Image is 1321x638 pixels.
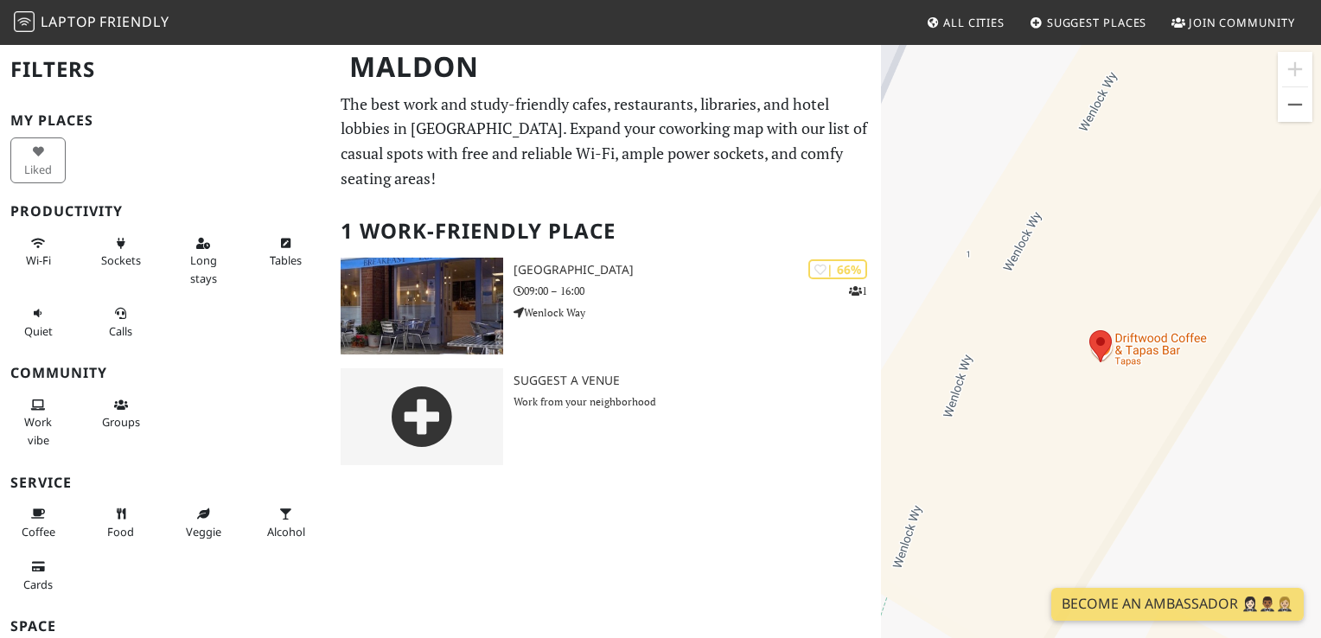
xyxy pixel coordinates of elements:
[1165,7,1302,38] a: Join Community
[175,500,231,545] button: Veggie
[10,43,320,96] h2: Filters
[1047,15,1147,30] span: Suggest Places
[341,368,503,465] img: gray-place-d2bdb4477600e061c01bd816cc0f2ef0cfcb1ca9e3ad78868dd16fb2af073a21.png
[514,373,880,388] h3: Suggest a Venue
[1023,7,1154,38] a: Suggest Places
[93,299,149,345] button: Calls
[10,500,66,545] button: Coffee
[1189,15,1295,30] span: Join Community
[10,299,66,345] button: Quiet
[1278,87,1312,122] button: Zoom out
[1278,52,1312,86] button: Zoom in
[514,283,880,299] p: 09:00 – 16:00
[514,304,880,321] p: Wenlock Way
[101,252,141,268] span: Power sockets
[190,252,217,285] span: Long stays
[10,391,66,454] button: Work vibe
[341,258,503,354] img: Driftwood Coffee House
[107,524,134,539] span: Food
[10,203,320,220] h3: Productivity
[22,524,55,539] span: Coffee
[109,323,132,339] span: Video/audio calls
[10,112,320,129] h3: My Places
[330,258,881,354] a: Driftwood Coffee House | 66% 1 [GEOGRAPHIC_DATA] 09:00 – 16:00 Wenlock Way
[258,229,314,275] button: Tables
[10,365,320,381] h3: Community
[808,259,867,279] div: | 66%
[23,577,53,592] span: Credit cards
[335,43,877,91] h1: Maldon
[99,12,169,31] span: Friendly
[10,618,320,635] h3: Space
[514,393,880,410] p: Work from your neighborhood
[102,414,140,430] span: Group tables
[10,229,66,275] button: Wi-Fi
[258,500,314,545] button: Alcohol
[341,205,871,258] h2: 1 Work-Friendly Place
[26,252,51,268] span: Stable Wi-Fi
[270,252,302,268] span: Work-friendly tables
[93,391,149,437] button: Groups
[341,92,871,191] p: The best work and study-friendly cafes, restaurants, libraries, and hotel lobbies in [GEOGRAPHIC_...
[1051,588,1304,621] a: Become an Ambassador 🤵🏻‍♀️🤵🏾‍♂️🤵🏼‍♀️
[186,524,221,539] span: Veggie
[93,229,149,275] button: Sockets
[10,475,320,491] h3: Service
[919,7,1011,38] a: All Cities
[514,263,880,278] h3: [GEOGRAPHIC_DATA]
[24,323,53,339] span: Quiet
[14,8,169,38] a: LaptopFriendly LaptopFriendly
[330,368,881,465] a: Suggest a Venue Work from your neighborhood
[10,552,66,598] button: Cards
[849,283,867,299] p: 1
[93,500,149,545] button: Food
[943,15,1005,30] span: All Cities
[41,12,97,31] span: Laptop
[175,229,231,292] button: Long stays
[14,11,35,32] img: LaptopFriendly
[267,524,305,539] span: Alcohol
[24,414,52,447] span: People working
